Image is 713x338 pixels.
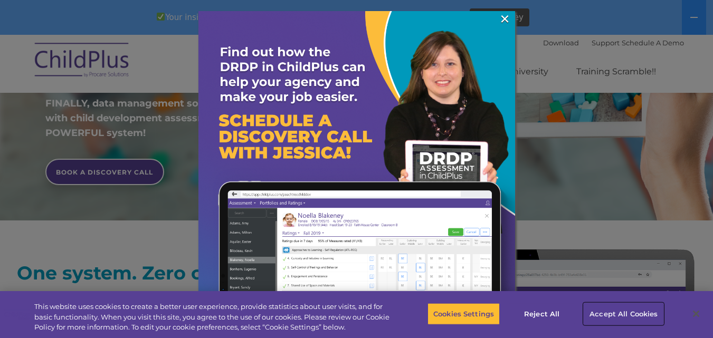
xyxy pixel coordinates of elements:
button: Close [685,302,708,325]
button: Reject All [509,303,575,325]
button: Cookies Settings [427,303,500,325]
button: Accept All Cookies [584,303,663,325]
a: × [499,14,511,24]
div: This website uses cookies to create a better user experience, provide statistics about user visit... [34,302,392,333]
